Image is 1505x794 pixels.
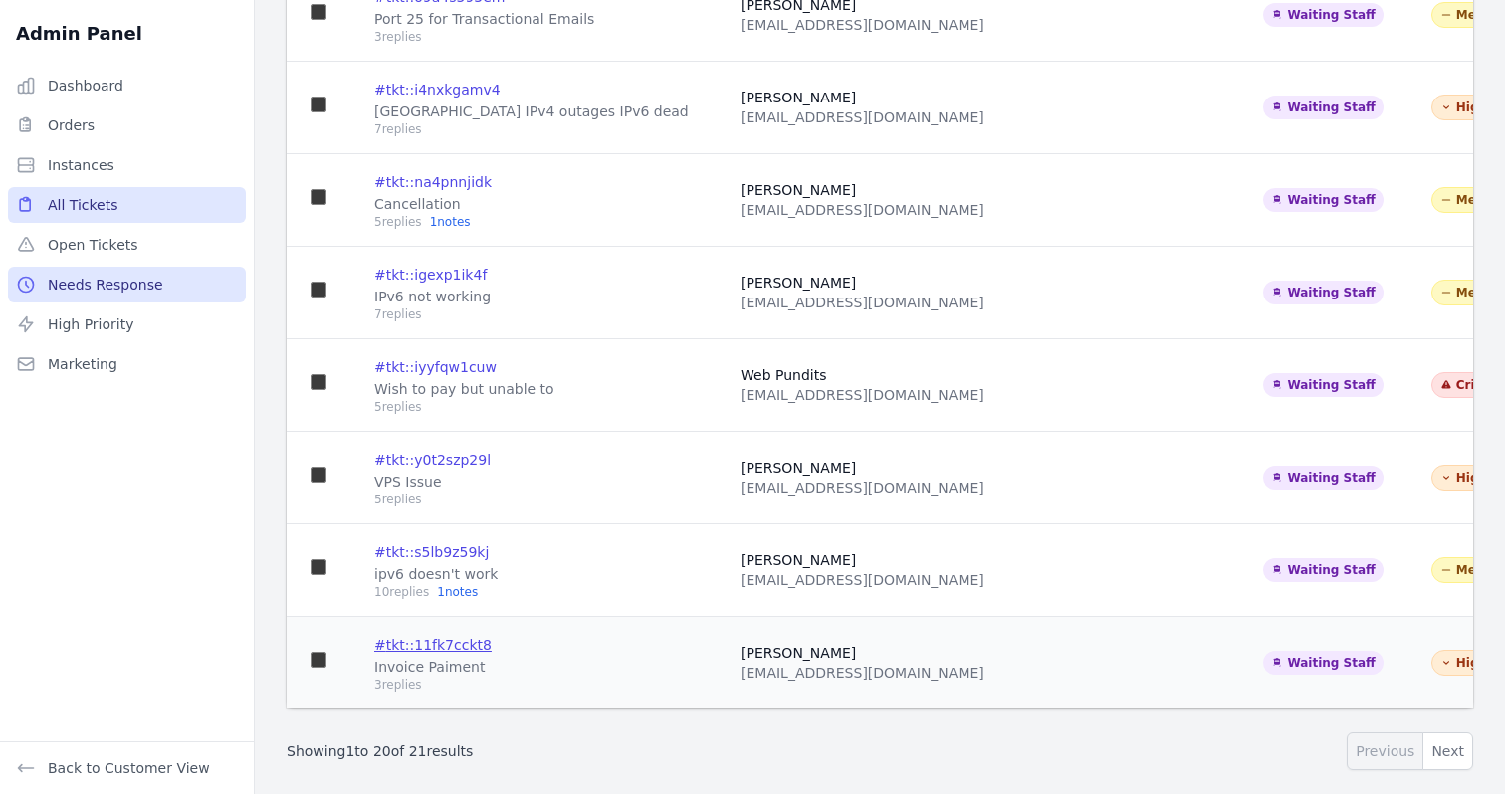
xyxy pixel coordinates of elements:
a: Orders [8,107,246,143]
a: Dashboard [8,68,246,103]
span: Waiting Staff [1263,281,1383,304]
a: #tkt::11fk7cckt8 [374,637,492,653]
div: 5 replies [374,399,554,415]
a: Open Tickets [8,227,246,263]
div: [PERSON_NAME] [741,273,1215,293]
a: #tkt::y0t2szp29l [374,452,491,468]
div: [EMAIL_ADDRESS][DOMAIN_NAME] [741,570,1215,590]
a: #tkt::na4pnnjidk [374,174,492,190]
div: [EMAIL_ADDRESS][DOMAIN_NAME] [741,663,1215,683]
div: [PERSON_NAME] [741,88,1215,107]
div: 3 replies [374,677,492,693]
div: [EMAIL_ADDRESS][DOMAIN_NAME] [741,293,1215,312]
button: Previous [1347,732,1423,770]
div: [EMAIL_ADDRESS][DOMAIN_NAME] [741,107,1215,127]
div: [PERSON_NAME] [741,643,1215,663]
a: #tkt::iyyfqw1cuw [374,359,497,375]
span: 20 [373,743,391,759]
div: [EMAIL_ADDRESS][DOMAIN_NAME] [741,385,1215,405]
a: #tkt::igexp1ik4f [374,267,487,283]
div: [PERSON_NAME] [741,550,1215,570]
div: VPS Issue [374,472,491,492]
span: Waiting Staff [1263,373,1383,397]
span: Waiting Staff [1263,558,1383,582]
span: High [1431,650,1496,676]
div: Wish to pay but unable to [374,379,554,399]
div: [EMAIL_ADDRESS][DOMAIN_NAME] [741,200,1215,220]
div: 7 replies [374,121,689,137]
span: 1 [345,743,354,759]
h2: Admin Panel [16,20,142,48]
span: Waiting Staff [1263,466,1383,490]
div: 5 replies [374,214,492,230]
div: [PERSON_NAME] [741,458,1215,478]
div: [GEOGRAPHIC_DATA] IPv4 outages IPv6 dead [374,101,689,121]
div: Cancellation [374,194,492,214]
div: [PERSON_NAME] [741,180,1215,200]
div: ipv6 doesn't work [374,564,498,584]
div: Web Pundits [741,365,1215,385]
div: Invoice Paiment [374,657,492,677]
span: Waiting Staff [1263,651,1383,675]
a: Marketing [8,346,246,382]
a: #tkt::s5lb9z59kj [374,544,489,560]
a: Instances [8,147,246,183]
span: 1 notes [437,585,478,599]
a: High Priority [8,306,246,342]
span: Waiting Staff [1263,96,1383,119]
a: Needs Response [8,267,246,302]
div: [EMAIL_ADDRESS][DOMAIN_NAME] [741,478,1215,497]
button: Next [1422,732,1473,770]
div: [EMAIL_ADDRESS][DOMAIN_NAME] [741,15,1215,35]
span: Waiting Staff [1263,188,1383,212]
span: 21 [409,743,427,759]
div: 3 replies [374,29,594,45]
span: High [1431,95,1496,120]
p: Showing to of results [287,741,473,761]
span: High [1431,465,1496,491]
a: All Tickets [8,187,246,223]
div: IPv6 not working [374,287,491,306]
a: Back to Customer View [16,758,210,778]
div: 10 replies [374,584,498,600]
div: 5 replies [374,492,491,507]
span: Waiting Staff [1263,3,1383,27]
div: Port 25 for Transactional Emails [374,9,594,29]
span: 1 notes [430,215,471,229]
div: 7 replies [374,306,491,322]
a: #tkt::i4nxkgamv4 [374,82,501,98]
